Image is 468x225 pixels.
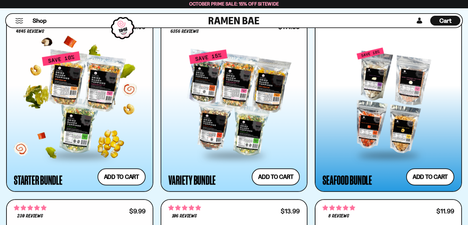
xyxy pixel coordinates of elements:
[168,174,216,185] div: Variety Bundle
[14,204,46,212] span: 4.77 stars
[252,168,300,185] button: Add to cart
[406,168,454,185] button: Add to cart
[15,18,23,23] button: Mobile Menu Trigger
[6,14,153,192] a: 4.71 stars 4845 reviews $69.99 Starter Bundle Add to cart
[436,208,454,214] div: $11.99
[172,214,197,219] span: 106 reviews
[168,204,201,212] span: 4.91 stars
[129,208,146,214] div: $9.99
[161,14,308,192] a: 4.63 stars 6356 reviews $114.99 Variety Bundle Add to cart
[14,174,62,185] div: Starter Bundle
[17,214,43,219] span: 230 reviews
[98,168,146,185] button: Add to cart
[430,14,460,27] div: Cart
[322,204,355,212] span: 4.75 stars
[33,16,46,26] a: Shop
[33,17,46,25] span: Shop
[439,17,451,24] span: Cart
[315,14,462,192] a: $43.16 Seafood Bundle Add to cart
[328,214,349,219] span: 8 reviews
[281,208,300,214] div: $13.99
[322,174,372,185] div: Seafood Bundle
[189,1,279,7] span: October Prime Sale: 15% off Sitewide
